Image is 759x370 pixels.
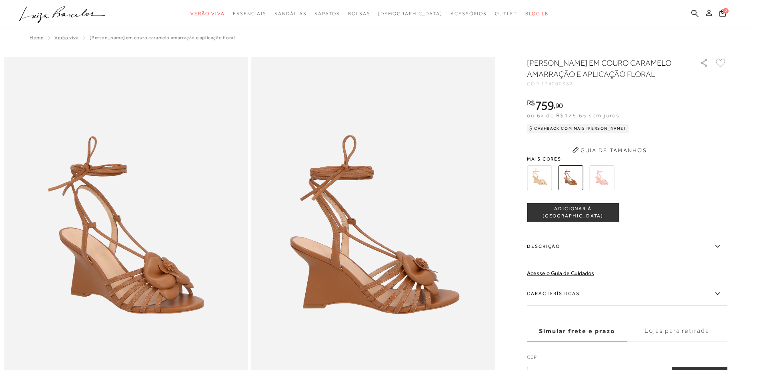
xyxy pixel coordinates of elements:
[527,282,727,306] label: Características
[541,81,573,86] span: 134000382
[527,205,619,219] span: ADICIONAR À [GEOGRAPHIC_DATA]
[525,6,549,21] a: BLOG LB
[314,6,340,21] a: categoryNavScreenReaderText
[90,35,235,40] span: [PERSON_NAME] EM COURO CARAMELO AMARRAÇÃO E APLICAÇÃO FLORAL
[378,6,443,21] a: noSubCategoriesText
[535,98,554,113] span: 759
[274,6,306,21] a: categoryNavScreenReaderText
[527,57,677,80] h1: [PERSON_NAME] EM COURO CARAMELO AMARRAÇÃO E APLICAÇÃO FLORAL
[527,235,727,258] label: Descrição
[378,11,443,16] span: [DEMOGRAPHIC_DATA]
[314,11,340,16] span: Sapatos
[589,165,614,190] img: SANDÁLIA ANABELA EM COURO ROSA GLACÊ AMARRAÇÃO E APLICAÇÃO FLORAL
[527,354,727,365] label: CEP
[525,11,549,16] span: BLOG LB
[451,6,487,21] a: categoryNavScreenReaderText
[348,11,370,16] span: Bolsas
[569,144,649,157] button: Guia de Tamanhos
[558,165,583,190] img: SANDÁLIA ANABELA EM COURO CARAMELO AMARRAÇÃO E APLICAÇÃO FLORAL
[233,6,266,21] a: categoryNavScreenReaderText
[451,11,487,16] span: Acessórios
[555,101,563,110] span: 90
[30,35,43,40] a: Home
[233,11,266,16] span: Essenciais
[274,11,306,16] span: Sandálias
[527,320,627,342] label: Simular frete e prazo
[54,35,78,40] a: Verão Viva
[723,7,729,14] span: 2
[554,102,563,109] i: ,
[190,11,225,16] span: Verão Viva
[627,320,727,342] label: Lojas para retirada
[527,99,535,107] i: R$
[716,8,729,20] button: 2
[190,6,225,21] a: categoryNavScreenReaderText
[527,112,619,119] span: ou 6x de R$126,65 sem juros
[527,124,629,133] div: Cashback com Mais [PERSON_NAME]
[527,203,619,222] button: ADICIONAR À [GEOGRAPHIC_DATA]
[527,165,552,190] img: SANDÁLIA ANABELA EM COURO BAUNILHA COM AMARRAÇÃO E APLICAÇÃO FLORAL
[527,81,687,86] div: CÓD:
[527,157,727,161] span: Mais cores
[348,6,370,21] a: categoryNavScreenReaderText
[527,270,594,276] a: Acesse o Guia de Cuidados
[495,6,517,21] a: categoryNavScreenReaderText
[495,11,517,16] span: Outlet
